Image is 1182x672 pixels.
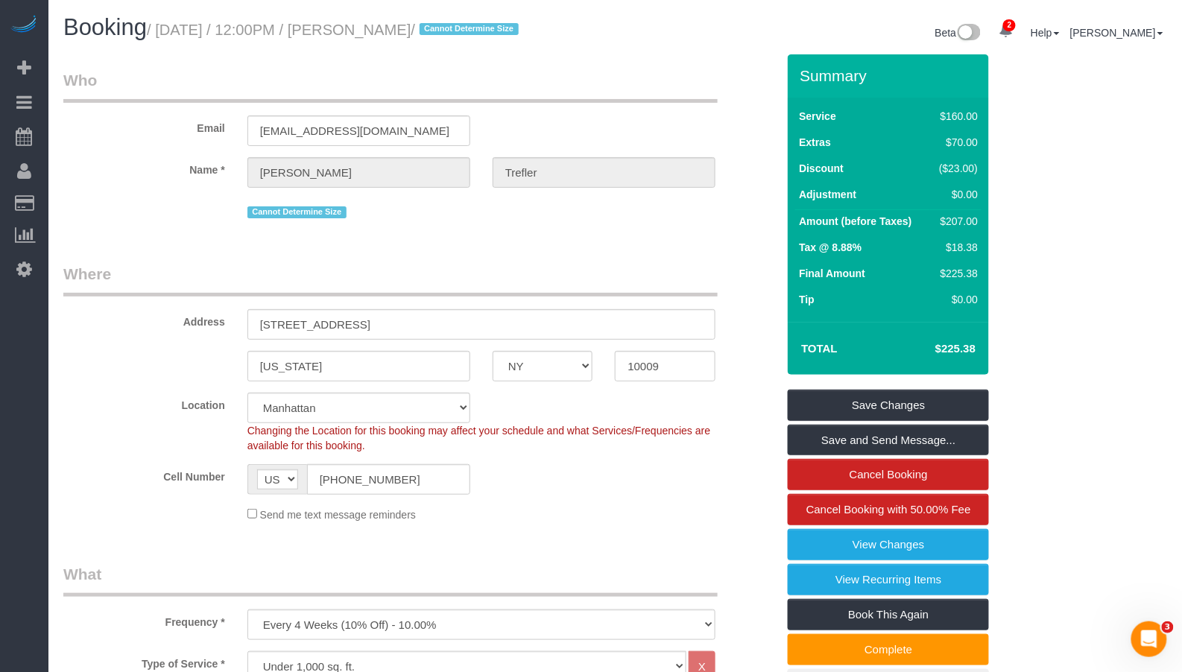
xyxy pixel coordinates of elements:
[63,563,718,597] legend: What
[934,187,979,202] div: $0.00
[247,206,347,218] span: Cannot Determine Size
[1070,27,1163,39] a: [PERSON_NAME]
[934,240,979,255] div: $18.38
[956,24,981,43] img: New interface
[799,292,815,307] label: Tip
[9,15,39,36] img: Automaid Logo
[1003,19,1016,31] span: 2
[52,609,236,630] label: Frequency *
[411,22,522,38] span: /
[615,351,715,381] input: Zip Code
[493,157,715,188] input: Last Name
[934,266,979,281] div: $225.38
[934,214,979,229] div: $207.00
[799,214,911,229] label: Amount (before Taxes)
[788,564,989,595] a: View Recurring Items
[247,351,470,381] input: City
[788,390,989,421] a: Save Changes
[1131,621,1167,657] iframe: Intercom live chat
[806,503,971,516] span: Cancel Booking with 50.00% Fee
[147,22,523,38] small: / [DATE] / 12:00PM / [PERSON_NAME]
[934,161,979,176] div: ($23.00)
[799,266,865,281] label: Final Amount
[799,135,831,150] label: Extras
[247,425,711,451] span: Changing the Location for this booking may affect your schedule and what Services/Frequencies are...
[799,161,844,176] label: Discount
[1162,621,1174,633] span: 3
[891,343,976,355] h4: $225.38
[935,27,982,39] a: Beta
[247,115,470,146] input: Email
[934,135,979,150] div: $70.00
[788,634,989,665] a: Complete
[63,263,718,297] legend: Where
[307,464,470,495] input: Cell Number
[788,599,989,630] a: Book This Again
[52,309,236,329] label: Address
[52,393,236,413] label: Location
[52,157,236,177] label: Name *
[420,23,519,35] span: Cannot Determine Size
[799,109,836,124] label: Service
[800,67,982,84] h3: Summary
[934,292,979,307] div: $0.00
[52,651,236,671] label: Type of Service *
[247,157,470,188] input: First Name
[63,14,147,40] span: Booking
[934,109,979,124] div: $160.00
[788,529,989,560] a: View Changes
[52,115,236,136] label: Email
[260,509,416,521] span: Send me text message reminders
[63,69,718,103] legend: Who
[788,494,989,525] a: Cancel Booking with 50.00% Fee
[991,15,1020,48] a: 2
[799,187,856,202] label: Adjustment
[801,342,838,355] strong: Total
[788,459,989,490] a: Cancel Booking
[52,464,236,484] label: Cell Number
[799,240,862,255] label: Tax @ 8.88%
[1031,27,1060,39] a: Help
[788,425,989,456] a: Save and Send Message...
